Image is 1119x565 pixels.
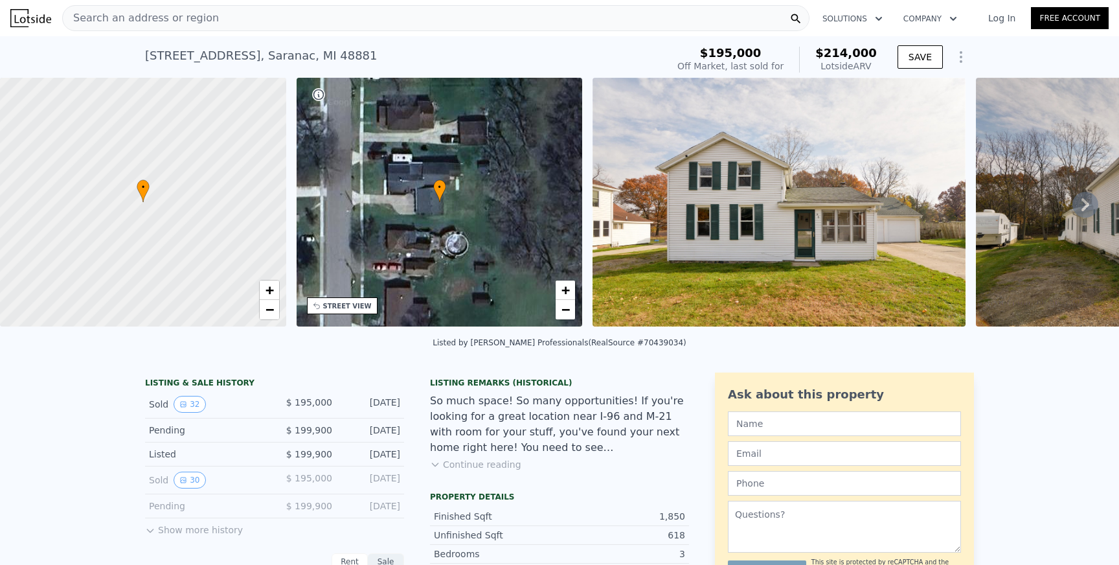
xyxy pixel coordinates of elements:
[260,300,279,319] a: Zoom out
[559,529,685,542] div: 618
[174,472,205,489] button: View historical data
[973,12,1031,25] a: Log In
[948,44,974,70] button: Show Options
[898,45,943,69] button: SAVE
[286,473,332,483] span: $ 195,000
[149,472,264,489] div: Sold
[815,46,877,60] span: $214,000
[265,301,273,317] span: −
[1031,7,1109,29] a: Free Account
[434,510,559,523] div: Finished Sqft
[728,386,961,404] div: Ask about this property
[137,179,150,202] div: •
[430,458,521,471] button: Continue reading
[561,282,570,298] span: +
[343,472,400,489] div: [DATE]
[559,510,685,523] div: 1,850
[343,500,400,513] div: [DATE]
[260,281,279,300] a: Zoom in
[430,492,689,502] div: Property details
[593,78,966,327] img: Sale: 144397339 Parcel: 44772530
[728,441,961,466] input: Email
[145,47,378,65] div: [STREET_ADDRESS] , Saranac , MI 48881
[174,396,205,413] button: View historical data
[149,500,264,513] div: Pending
[433,338,686,347] div: Listed by [PERSON_NAME] Professionals (RealSource #70439034)
[728,411,961,436] input: Name
[430,393,689,455] div: So much space! So many opportunities! If you're looking for a great location near I-96 and M-21 w...
[63,10,219,26] span: Search an address or region
[893,7,967,30] button: Company
[700,46,762,60] span: $195,000
[10,9,51,27] img: Lotside
[677,60,784,73] div: Off Market, last sold for
[812,7,893,30] button: Solutions
[434,529,559,542] div: Unfinished Sqft
[286,425,332,435] span: $ 199,900
[145,518,243,536] button: Show more history
[149,424,264,437] div: Pending
[433,181,446,193] span: •
[149,396,264,413] div: Sold
[265,282,273,298] span: +
[728,471,961,496] input: Phone
[815,60,877,73] div: Lotside ARV
[559,548,685,560] div: 3
[286,449,332,459] span: $ 199,900
[343,448,400,461] div: [DATE]
[286,397,332,408] span: $ 195,000
[343,396,400,413] div: [DATE]
[343,424,400,437] div: [DATE]
[286,501,332,511] span: $ 199,900
[137,181,150,193] span: •
[556,300,575,319] a: Zoom out
[430,378,689,388] div: Listing Remarks (Historical)
[145,378,404,391] div: LISTING & SALE HISTORY
[149,448,264,461] div: Listed
[556,281,575,300] a: Zoom in
[434,548,559,560] div: Bedrooms
[433,179,446,202] div: •
[561,301,570,317] span: −
[323,301,372,311] div: STREET VIEW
